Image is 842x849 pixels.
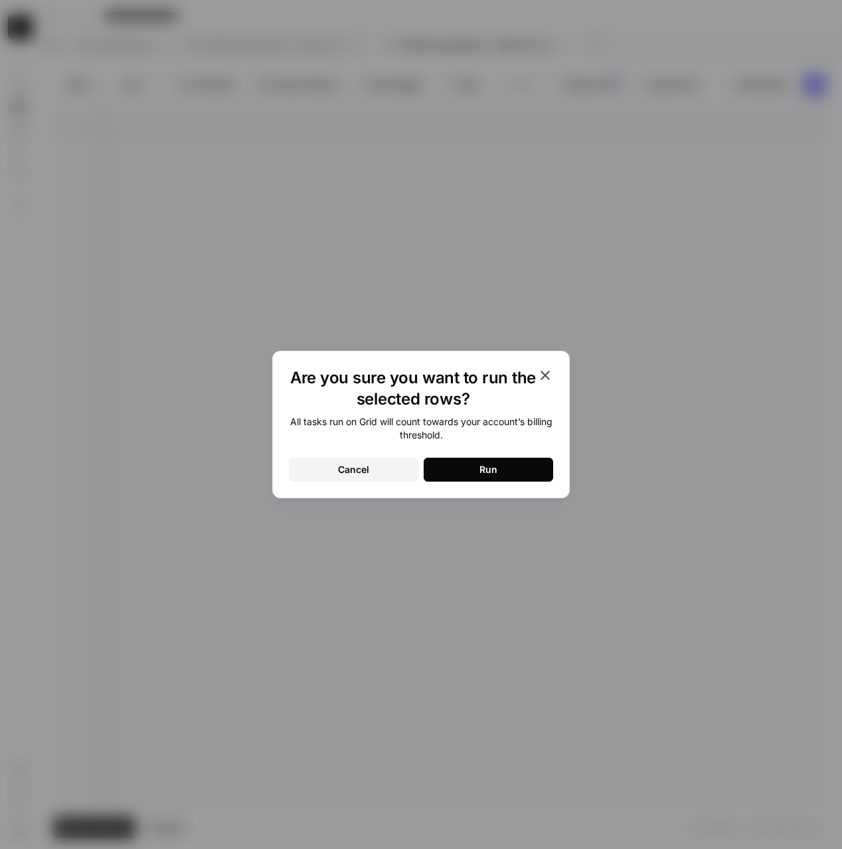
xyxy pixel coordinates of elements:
[338,463,369,476] div: Cancel
[289,415,553,442] div: All tasks run on Grid will count towards your account’s billing threshold.
[424,458,553,482] button: Run
[479,463,497,476] div: Run
[289,367,537,410] h1: Are you sure you want to run the selected rows?
[289,458,418,482] button: Cancel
